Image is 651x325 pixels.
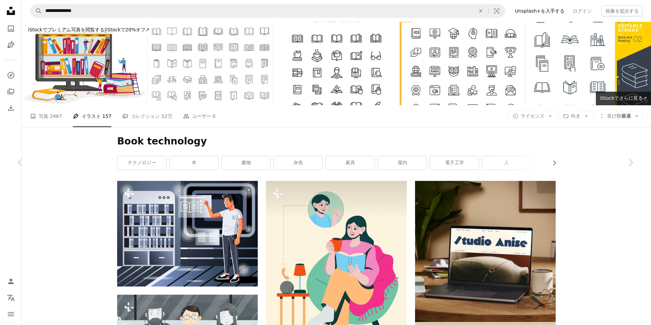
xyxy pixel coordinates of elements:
span: iStockで20%オフ ↗ [28,27,149,32]
a: 次へ [610,130,651,195]
a: 屋内 [378,156,427,170]
a: 写真 [4,22,18,35]
a: コレクション 52万 [122,105,172,127]
button: ライセンス [509,111,556,122]
img: 図書館で仮想の本と対話する男性。 [117,181,258,287]
a: ダウンロード履歴 [4,101,18,115]
a: iStockでさらに見る↗ [596,92,651,105]
a: 探す [4,68,18,82]
img: リネコ編集可能ストローク - 本とリーディングラインアイコン [526,22,651,105]
img: file-1705123271268-c3eaf6a79b21image [415,181,556,322]
img: 本の行アイコンセット。パンフレット、雑誌、文学、辞書、オーディオブック、学習、百科事典教育、情報参照ベクターイラストを開きます。図書館のアウトラインサイン。編集可能なスト� [148,22,273,105]
button: メニュー [4,307,18,321]
button: 並び順最適 [595,111,643,122]
a: ビデオ通話中に本を読む女性 [266,272,407,278]
a: ログイン / 登録する [4,275,18,288]
span: iStockでプレミアム写真を閲覧する | [28,27,106,32]
span: 52万 [161,112,172,120]
a: 灰色 [274,156,322,170]
form: サイト内でビジュアルを探す [30,4,505,18]
span: 最適 [607,113,631,120]
img: ブックラインアイコン編集可能ストローク [274,22,399,105]
a: 電子工学 [430,156,479,170]
button: Unsplashで検索する [30,4,42,17]
a: 図書館で仮想の本と対話する男性。 [117,231,258,237]
a: Unsplash+を入手する [511,5,569,16]
span: iStockでさらに見る ↗ [600,95,647,101]
span: 0 [212,112,216,120]
span: 並び順 [607,113,621,119]
img: E ラーニングラインのアイコン。編集可能なストローク。ピクセルパーフェクト。モバイルと Web 用。ブック、オーディオブック、ウェビナー、オンライン教育、トロフィーなどのアイコンが [400,22,525,105]
a: 書物 [222,156,270,170]
button: 画像を提出する [601,5,643,16]
a: 本 [170,156,218,170]
h1: Book technology [117,135,556,148]
a: 写真術 [534,156,583,170]
a: ユーザー 0 [183,105,216,127]
button: リストを右にスクロールする [548,156,556,170]
button: 向き [559,111,592,122]
img: オンラインライブラリとメディアブックのアーカイブコンセプト。本棚が電子書籍を読み、デジタル電子図書館を使用して学校で勉強する巨大なコンピュータ画面の小さな人々のキャラクタ� [22,22,147,105]
a: ログイン [569,5,596,16]
button: 全てクリア [473,4,488,17]
span: ライセンス [521,113,544,119]
a: イラスト [4,38,18,52]
span: 向き [571,113,581,119]
a: コレクション [4,85,18,98]
button: ビジュアル検索 [489,4,505,17]
span: 2467 [50,112,62,120]
a: iStockでプレミアム写真を閲覧する|iStockで20%オフ↗ [22,22,156,38]
a: 人 [482,156,531,170]
a: テクノロジー [117,156,166,170]
button: 言語 [4,291,18,305]
a: 家具 [326,156,375,170]
a: 写真 2467 [30,105,62,127]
